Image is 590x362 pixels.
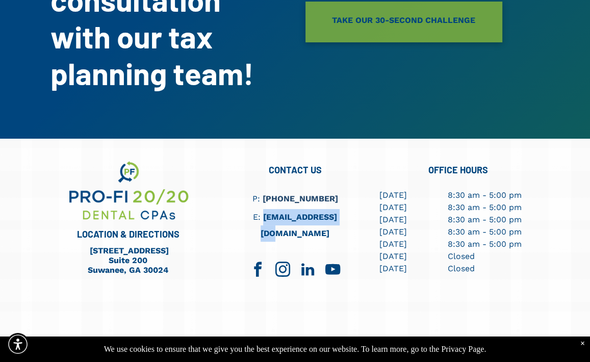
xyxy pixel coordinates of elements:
span: 8:30 am - 5:00 pm [448,215,522,224]
a: facebook [246,258,269,283]
a: [EMAIL_ADDRESS][DOMAIN_NAME] [261,212,337,238]
a: Suwanee, GA 30024 [88,265,168,275]
a: linkedin [296,258,319,283]
div: Dismiss notification [580,339,585,348]
span: 8:30 am - 5:00 pm [448,239,522,249]
span: TAKE OUR 30-SECOND CHALLENGE [332,9,475,32]
span: [DATE] [379,215,406,224]
span: E: [253,212,261,222]
div: Accessibility Menu [7,333,29,355]
span: [DATE] [379,251,406,261]
img: We are your dental business support consultants [67,159,189,223]
span: 8:30 am - 5:00 pm [448,190,522,200]
span: 8:30 am - 5:00 pm [448,202,522,212]
span: P: [252,194,260,203]
span: [DATE] [379,190,406,200]
a: instagram [271,258,294,283]
a: TAKE OUR 30-SECOND CHALLENGE [305,2,502,42]
span: OFFICE HOURS [428,164,488,175]
span: [DATE] [379,264,406,273]
a: youtube [321,258,344,283]
span: [DATE] [379,202,406,212]
span: [DATE] [379,239,406,249]
span: LOCATION & DIRECTIONS [77,228,179,240]
a: [STREET_ADDRESS] [90,246,169,255]
span: [DATE] [379,227,406,237]
span: Closed [448,251,475,261]
a: Suite 200 [109,255,147,265]
span: 8:30 am - 5:00 pm [448,227,522,237]
span: Closed [448,264,475,273]
a: [PHONE_NUMBER] [262,194,338,203]
span: CONTACT US [268,164,321,175]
